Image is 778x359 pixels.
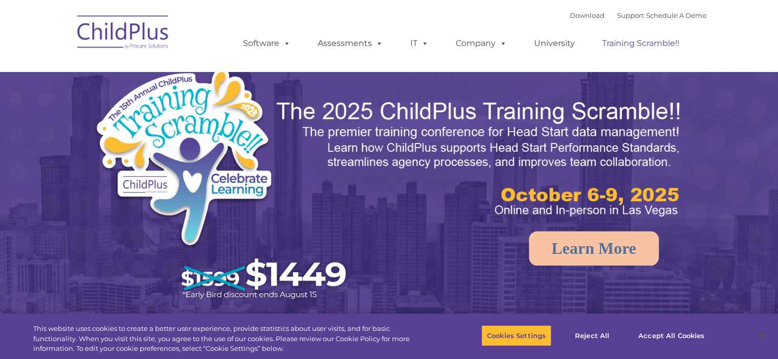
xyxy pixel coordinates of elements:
[142,67,173,75] span: Last name
[570,11,605,19] a: Download
[633,325,710,346] button: Accept All Cookies
[481,325,551,346] button: Cookies Settings
[592,33,690,54] a: Training Scramble!!
[617,11,644,19] a: Support
[524,33,585,54] a: University
[33,324,428,354] div: This website uses cookies to create a better user experience, provide statistics about user visit...
[560,325,624,346] button: Reject All
[233,33,301,54] a: Software
[570,11,706,19] font: |
[750,324,773,347] button: Close
[72,8,174,59] img: ChildPlus by Procare Solutions
[446,33,517,54] a: Company
[307,33,393,54] a: Assessments
[529,231,659,266] a: Learn More
[142,109,186,117] span: Phone number
[400,33,439,54] a: IT
[646,11,706,19] a: Schedule A Demo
